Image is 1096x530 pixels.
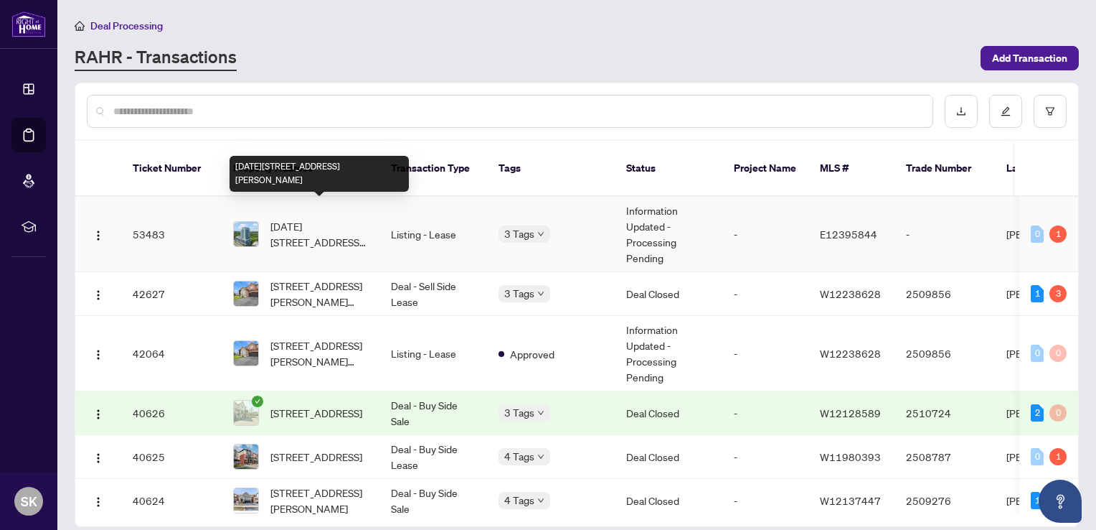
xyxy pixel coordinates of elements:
[1039,480,1082,523] button: Open asap
[75,21,85,31] span: home
[1031,448,1044,465] div: 0
[1001,106,1011,116] span: edit
[234,341,258,366] img: thumbnail-img
[21,491,37,511] span: SK
[270,338,368,369] span: [STREET_ADDRESS][PERSON_NAME][PERSON_NAME]
[487,141,615,197] th: Tags
[504,404,534,421] span: 3 Tags
[87,342,110,365] button: Logo
[956,106,966,116] span: download
[894,272,995,316] td: 2509856
[615,391,722,435] td: Deal Closed
[820,406,881,419] span: W12128589
[379,316,487,391] td: Listing - Lease
[1049,404,1067,422] div: 0
[894,479,995,523] td: 2509276
[722,272,808,316] td: -
[615,141,722,197] th: Status
[722,316,808,391] td: -
[537,409,544,417] span: down
[1034,95,1067,128] button: filter
[234,445,258,469] img: thumbnail-img
[820,450,881,463] span: W11980393
[537,453,544,460] span: down
[820,228,877,241] span: E12395844
[992,47,1067,70] span: Add Transaction
[222,141,379,197] th: Property Address
[121,141,222,197] th: Ticket Number
[1049,448,1067,465] div: 1
[722,391,808,435] td: -
[981,46,1079,70] button: Add Transaction
[87,489,110,512] button: Logo
[93,289,104,301] img: Logo
[270,278,368,310] span: [STREET_ADDRESS][PERSON_NAME][PERSON_NAME]
[722,435,808,479] td: -
[945,95,978,128] button: download
[121,391,222,435] td: 40626
[379,479,487,523] td: Deal - Buy Side Sale
[504,492,534,508] span: 4 Tags
[820,287,881,300] span: W12238628
[615,479,722,523] td: Deal Closed
[93,452,104,464] img: Logo
[11,11,46,37] img: logo
[121,272,222,316] td: 42627
[234,222,258,246] img: thumbnail-img
[1031,226,1044,243] div: 0
[1031,492,1044,509] div: 1
[379,435,487,479] td: Deal - Buy Side Lease
[820,494,881,507] span: W12137447
[989,95,1022,128] button: edit
[93,230,104,241] img: Logo
[1049,285,1067,302] div: 3
[808,141,894,197] th: MLS #
[615,316,722,391] td: Information Updated - Processing Pending
[93,496,104,508] img: Logo
[121,197,222,272] td: 53483
[87,282,110,305] button: Logo
[894,391,995,435] td: 2510724
[894,141,995,197] th: Trade Number
[504,285,534,302] span: 3 Tags
[504,226,534,242] span: 3 Tags
[1031,404,1044,422] div: 2
[537,497,544,504] span: down
[87,445,110,468] button: Logo
[1049,226,1067,243] div: 1
[87,401,110,424] button: Logo
[93,349,104,361] img: Logo
[234,488,258,513] img: thumbnail-img
[87,223,110,246] button: Logo
[722,141,808,197] th: Project Name
[894,316,995,391] td: 2509856
[1031,345,1044,362] div: 0
[615,435,722,479] td: Deal Closed
[121,316,222,391] td: 42064
[615,197,722,272] td: Information Updated - Processing Pending
[722,479,808,523] td: -
[537,290,544,297] span: down
[121,435,222,479] td: 40625
[820,347,881,360] span: W12238628
[537,231,544,238] span: down
[894,197,995,272] td: -
[894,435,995,479] td: 2508787
[722,197,808,272] td: -
[379,391,487,435] td: Deal - Buy Side Sale
[270,485,368,516] span: [STREET_ADDRESS][PERSON_NAME]
[510,346,554,362] span: Approved
[615,272,722,316] td: Deal Closed
[234,282,258,306] img: thumbnail-img
[1031,285,1044,302] div: 1
[93,409,104,420] img: Logo
[270,218,368,250] span: [DATE][STREET_ADDRESS][PERSON_NAME]
[504,448,534,465] span: 4 Tags
[270,449,362,465] span: [STREET_ADDRESS]
[1045,106,1055,116] span: filter
[379,141,487,197] th: Transaction Type
[234,401,258,425] img: thumbnail-img
[90,19,163,32] span: Deal Processing
[252,396,263,407] span: check-circle
[270,405,362,421] span: [STREET_ADDRESS]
